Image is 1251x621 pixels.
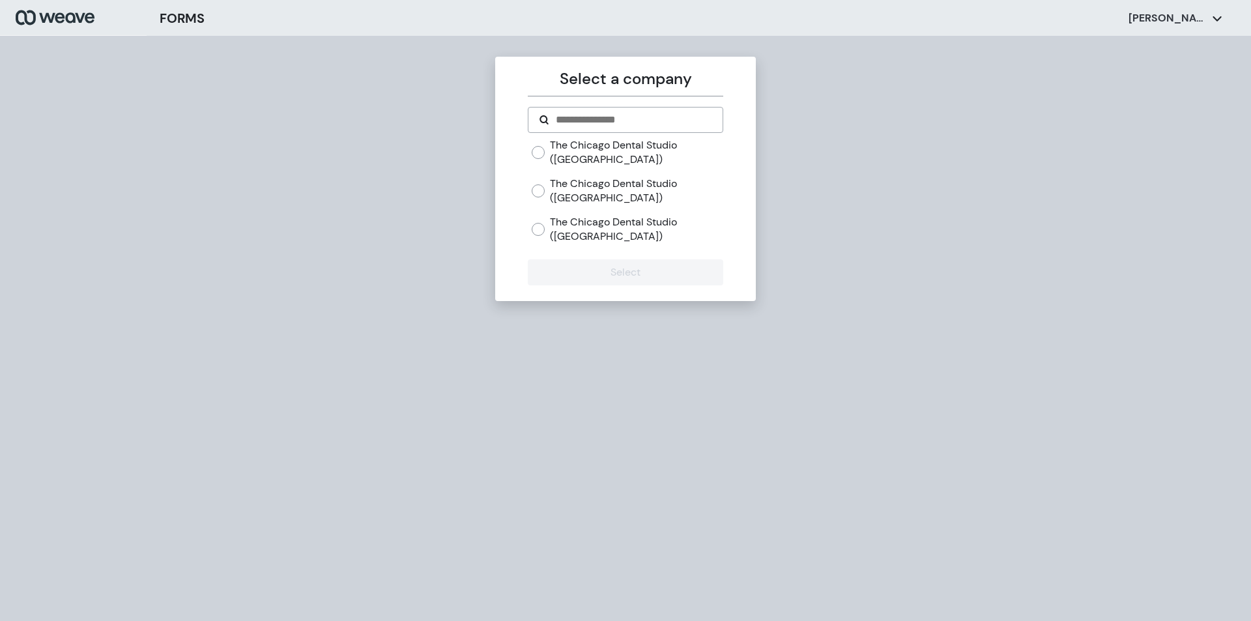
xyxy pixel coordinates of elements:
[550,177,723,205] label: The Chicago Dental Studio ([GEOGRAPHIC_DATA])
[550,215,723,243] label: The Chicago Dental Studio ([GEOGRAPHIC_DATA])
[528,67,723,91] p: Select a company
[528,259,723,285] button: Select
[554,112,712,128] input: Search
[1129,11,1207,25] p: [PERSON_NAME]
[550,138,723,166] label: The Chicago Dental Studio ([GEOGRAPHIC_DATA])
[160,8,205,28] h3: FORMS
